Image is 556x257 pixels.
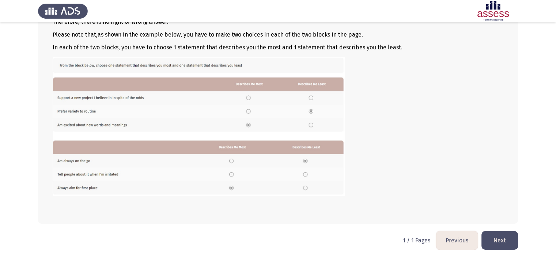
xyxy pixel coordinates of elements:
p: Please note that, , you have to make two choices in each of the two blocks in the page. [53,31,503,38]
img: Assessment logo of Development Assessment R1 (EN/AR) [468,1,518,21]
p: 1 / 1 Pages [403,237,430,244]
img: Assess Talent Management logo [38,1,88,21]
button: load previous page [436,231,478,250]
u: as shown in the example below [98,31,181,38]
p: In each of the two blocks, you have to choose 1 statement that describes you the most and 1 state... [53,44,503,51]
img: QURTIE9DTSBFTi5qcGcxNjM2MDE0NDQzNTMw.jpg [53,57,345,196]
button: load next page [481,231,518,250]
